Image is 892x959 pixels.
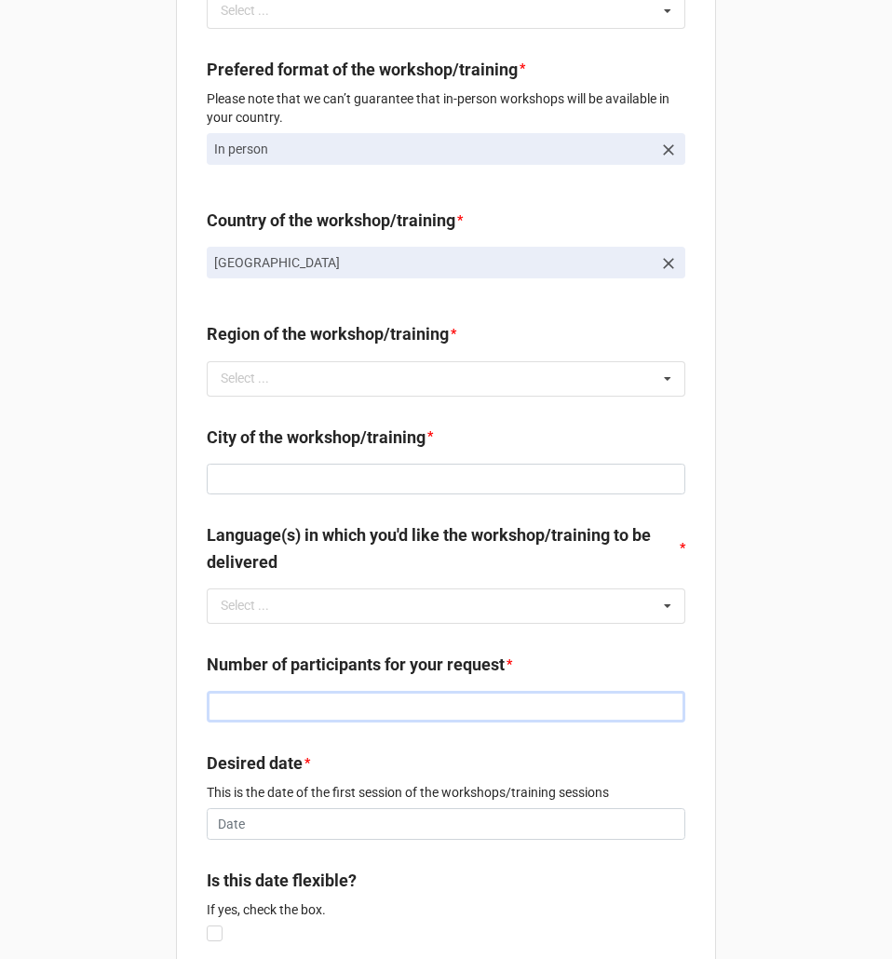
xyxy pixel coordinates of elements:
label: Country of the workshop/training [207,208,455,234]
p: Please note that we can’t guarantee that in-person workshops will be available in your country. [207,89,685,127]
label: City of the workshop/training [207,425,426,451]
label: Region of the workshop/training [207,321,449,347]
p: [GEOGRAPHIC_DATA] [214,253,652,272]
div: Select ... [216,595,296,616]
label: Language(s) in which you'd like the workshop/training to be delivered [207,522,678,575]
p: In person [214,140,652,158]
label: Desired date [207,750,303,777]
label: Is this date flexible? [207,868,357,894]
input: Date [207,808,685,840]
div: Select ... [216,368,296,389]
p: If yes, check the box. [207,900,685,919]
label: Number of participants for your request [207,652,505,678]
p: This is the date of the first session of the workshops/training sessions [207,783,685,802]
label: Prefered format of the workshop/training [207,57,518,83]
